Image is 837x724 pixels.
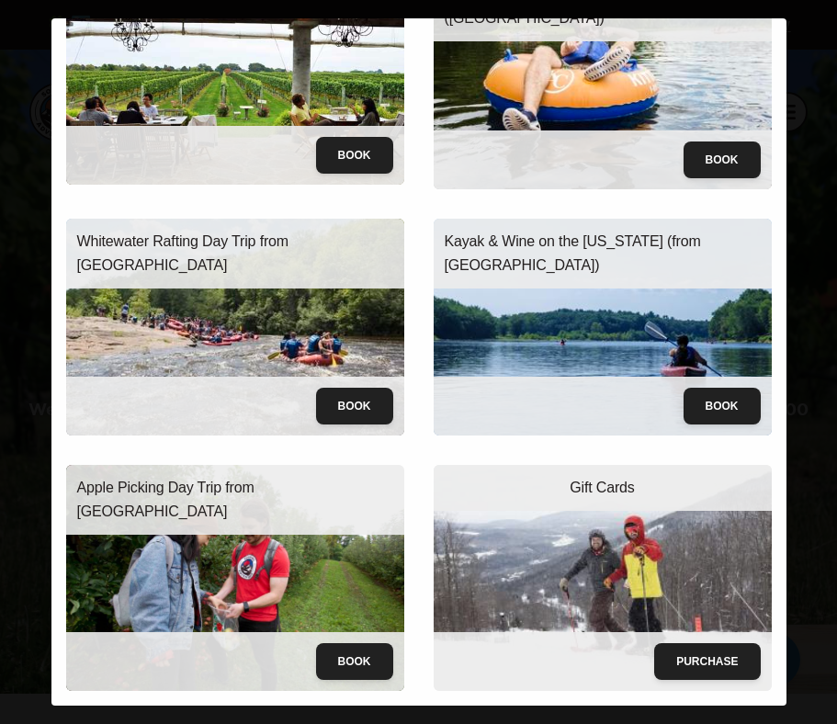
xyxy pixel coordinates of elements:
button: Book [316,643,393,680]
p: Whitewater Rafting Day Trip from [GEOGRAPHIC_DATA] [77,230,393,277]
button: Purchase [654,643,760,680]
p: Apple Picking Day Trip from [GEOGRAPHIC_DATA] [77,476,393,524]
button: Book [316,137,393,174]
button: Book [316,388,393,424]
button: Book [684,141,761,178]
img: giftcards.jpg [434,465,772,690]
img: apple_picking.jpeg [66,465,404,690]
p: Gift Cards [570,476,634,500]
img: whitewater-rafting.jpeg [66,219,404,436]
img: kayak-wine.jpeg [434,219,772,436]
p: Kayak & Wine on the [US_STATE] (from [GEOGRAPHIC_DATA]) [445,230,761,277]
button: Book [684,388,761,424]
